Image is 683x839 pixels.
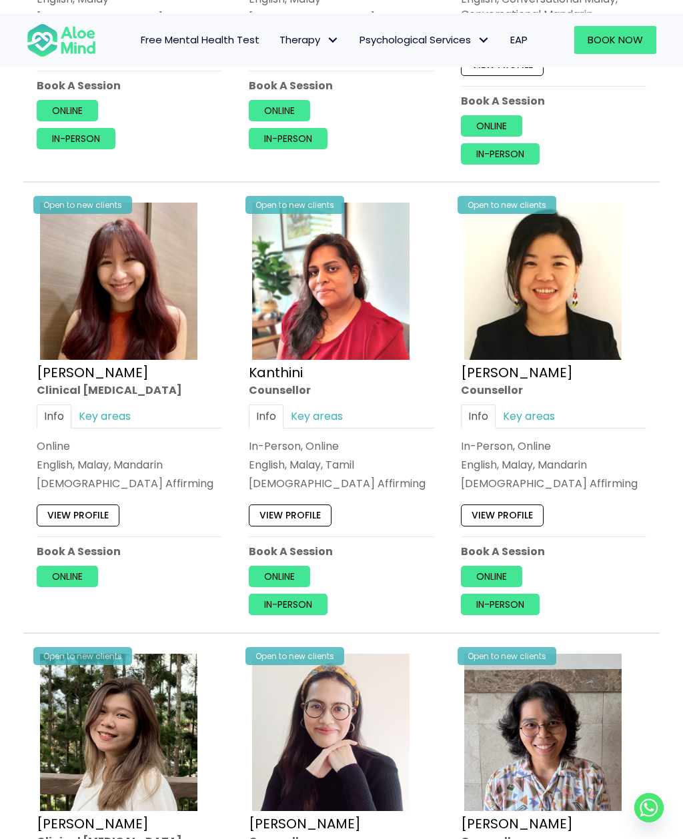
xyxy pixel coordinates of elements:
p: Book A Session [37,77,222,93]
div: [DEMOGRAPHIC_DATA] Affirming [37,10,222,25]
a: Info [249,405,283,428]
span: Book Now [588,33,643,47]
div: Open to new clients [245,647,344,665]
img: Jean-300×300 [40,203,197,360]
a: Key areas [283,405,350,428]
div: Counsellor [249,383,434,399]
p: Book A Session [461,544,646,559]
a: Psychological ServicesPsychological Services: submenu [350,26,500,54]
a: Free Mental Health Test [131,26,269,54]
nav: Menu [109,26,537,54]
img: Kelly Clinical Psychologist [40,654,197,811]
div: Open to new clients [245,196,344,214]
span: Therapy [279,33,339,47]
div: In-Person, Online [461,438,646,454]
div: In-Person, Online [249,438,434,454]
a: TherapyTherapy: submenu [269,26,350,54]
div: Open to new clients [33,647,132,665]
span: Therapy: submenu [323,31,343,50]
p: Book A Session [461,93,646,108]
div: [DEMOGRAPHIC_DATA] Affirming [461,476,646,491]
a: Whatsapp [634,793,664,822]
span: EAP [510,33,528,47]
a: View profile [461,504,544,526]
span: Psychological Services [360,33,490,47]
img: Therapist Photo Update [252,654,410,811]
a: Key areas [496,405,562,428]
div: [DEMOGRAPHIC_DATA] Affirming [249,476,434,491]
span: Free Mental Health Test [141,33,259,47]
a: Online [461,566,522,587]
div: Clinical [MEDICAL_DATA] [37,383,222,399]
a: Online [249,99,310,121]
a: Online [37,566,98,587]
a: View profile [37,504,119,526]
div: [DEMOGRAPHIC_DATA] Affirming [37,476,222,491]
a: [PERSON_NAME] [37,364,149,383]
div: [DEMOGRAPHIC_DATA] Affirming [249,10,434,25]
a: [PERSON_NAME] [461,364,573,383]
p: English, Malay, Mandarin [37,457,222,472]
div: Open to new clients [33,196,132,214]
a: Key areas [71,405,138,428]
div: Open to new clients [458,647,556,665]
img: Karen Counsellor [464,203,622,360]
a: Online [461,115,522,137]
a: [PERSON_NAME] [249,814,361,833]
a: Kanthini [249,364,303,383]
a: Online [37,99,98,121]
p: Book A Session [249,77,434,93]
p: English, Malay, Tamil [249,457,434,472]
a: EAP [500,26,538,54]
a: View profile [249,504,331,526]
a: View profile [461,54,544,75]
a: Online [249,566,310,587]
div: Online [37,438,222,454]
a: [PERSON_NAME] [461,814,573,833]
span: Psychological Services: submenu [474,31,494,50]
a: Book Now [574,26,656,54]
img: Aloe mind Logo [27,23,96,58]
a: Info [37,405,71,428]
img: zafeera counsellor [464,654,622,811]
a: [PERSON_NAME] [37,814,149,833]
div: Counsellor [461,383,646,399]
p: Book A Session [37,544,222,559]
p: Book A Session [249,544,434,559]
a: In-person [37,128,115,149]
a: In-person [249,128,327,149]
div: Open to new clients [458,196,556,214]
a: In-person [461,143,540,165]
img: Kanthini-profile [252,203,410,360]
a: In-person [461,594,540,615]
a: In-person [249,594,327,615]
a: Info [461,405,496,428]
p: English, Malay, Mandarin [461,457,646,472]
